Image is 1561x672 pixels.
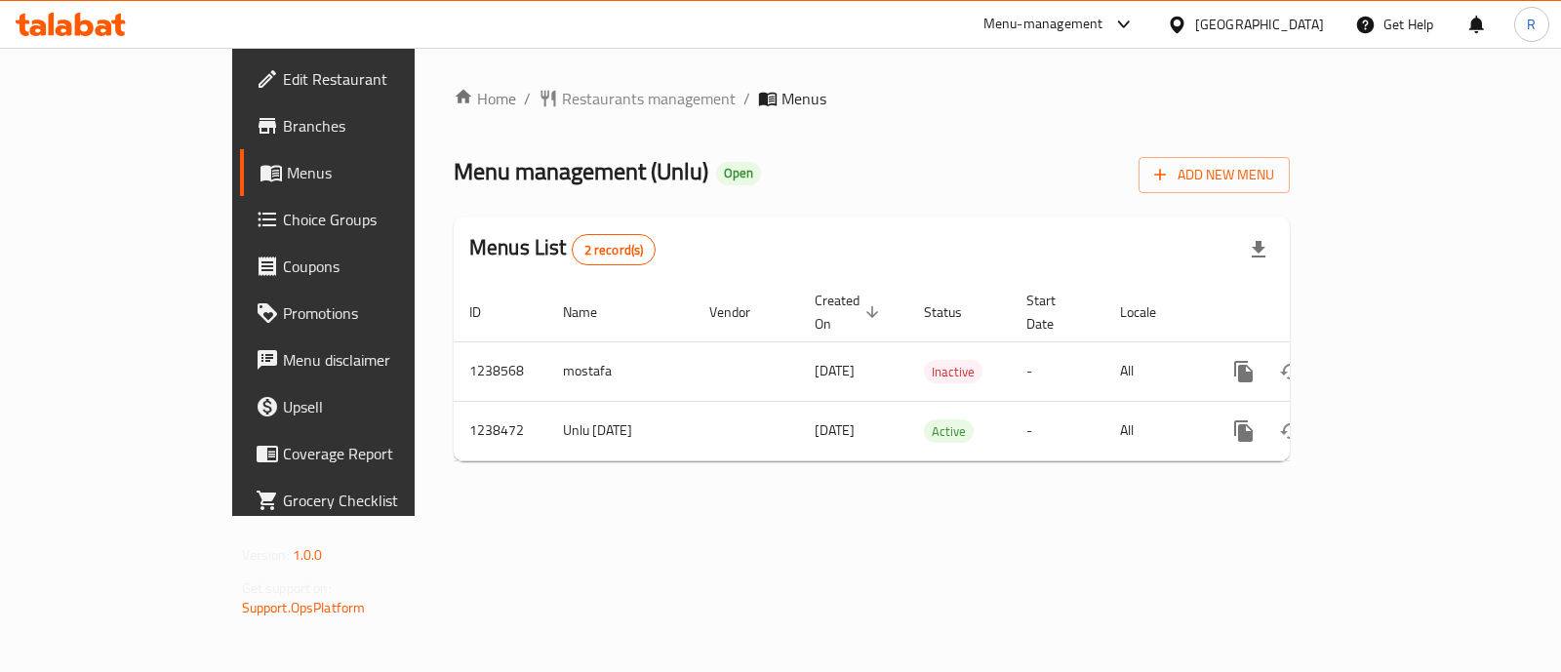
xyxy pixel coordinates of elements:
[924,420,974,443] span: Active
[524,87,531,110] li: /
[1527,14,1536,35] span: R
[1267,348,1314,395] button: Change Status
[1221,348,1267,395] button: more
[283,208,477,231] span: Choice Groups
[562,87,736,110] span: Restaurants management
[716,162,761,185] div: Open
[563,300,622,324] span: Name
[1195,14,1324,35] div: [GEOGRAPHIC_DATA]
[815,358,855,383] span: [DATE]
[283,442,477,465] span: Coverage Report
[1205,283,1423,342] th: Actions
[1267,408,1314,455] button: Change Status
[240,336,493,383] a: Menu disclaimer
[1154,163,1274,187] span: Add New Menu
[454,87,1290,110] nav: breadcrumb
[240,56,493,102] a: Edit Restaurant
[743,87,750,110] li: /
[1235,226,1282,273] div: Export file
[924,419,974,443] div: Active
[924,361,982,383] span: Inactive
[716,165,761,181] span: Open
[573,241,656,259] span: 2 record(s)
[1026,289,1081,336] span: Start Date
[469,233,656,265] h2: Menus List
[240,477,493,524] a: Grocery Checklist
[287,161,477,184] span: Menus
[240,383,493,430] a: Upsell
[283,255,477,278] span: Coupons
[454,341,547,401] td: 1238568
[283,114,477,138] span: Branches
[283,67,477,91] span: Edit Restaurant
[283,348,477,372] span: Menu disclaimer
[547,341,694,401] td: mostafa
[283,489,477,512] span: Grocery Checklist
[240,430,493,477] a: Coverage Report
[709,300,776,324] span: Vendor
[240,290,493,336] a: Promotions
[283,301,477,325] span: Promotions
[1011,341,1104,401] td: -
[924,300,987,324] span: Status
[781,87,826,110] span: Menus
[240,149,493,196] a: Menus
[1120,300,1181,324] span: Locale
[1104,401,1205,460] td: All
[454,149,708,193] span: Menu management ( Unlu )
[454,401,547,460] td: 1238472
[240,243,493,290] a: Coupons
[815,289,885,336] span: Created On
[454,283,1423,461] table: enhanced table
[539,87,736,110] a: Restaurants management
[547,401,694,460] td: Unlu [DATE]
[1221,408,1267,455] button: more
[1139,157,1290,193] button: Add New Menu
[983,13,1103,36] div: Menu-management
[242,595,366,620] a: Support.OpsPlatform
[242,542,290,568] span: Version:
[815,417,855,443] span: [DATE]
[283,395,477,418] span: Upsell
[1011,401,1104,460] td: -
[572,234,657,265] div: Total records count
[1104,341,1205,401] td: All
[242,575,332,601] span: Get support on:
[293,542,323,568] span: 1.0.0
[240,196,493,243] a: Choice Groups
[469,300,506,324] span: ID
[924,360,982,383] div: Inactive
[240,102,493,149] a: Branches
